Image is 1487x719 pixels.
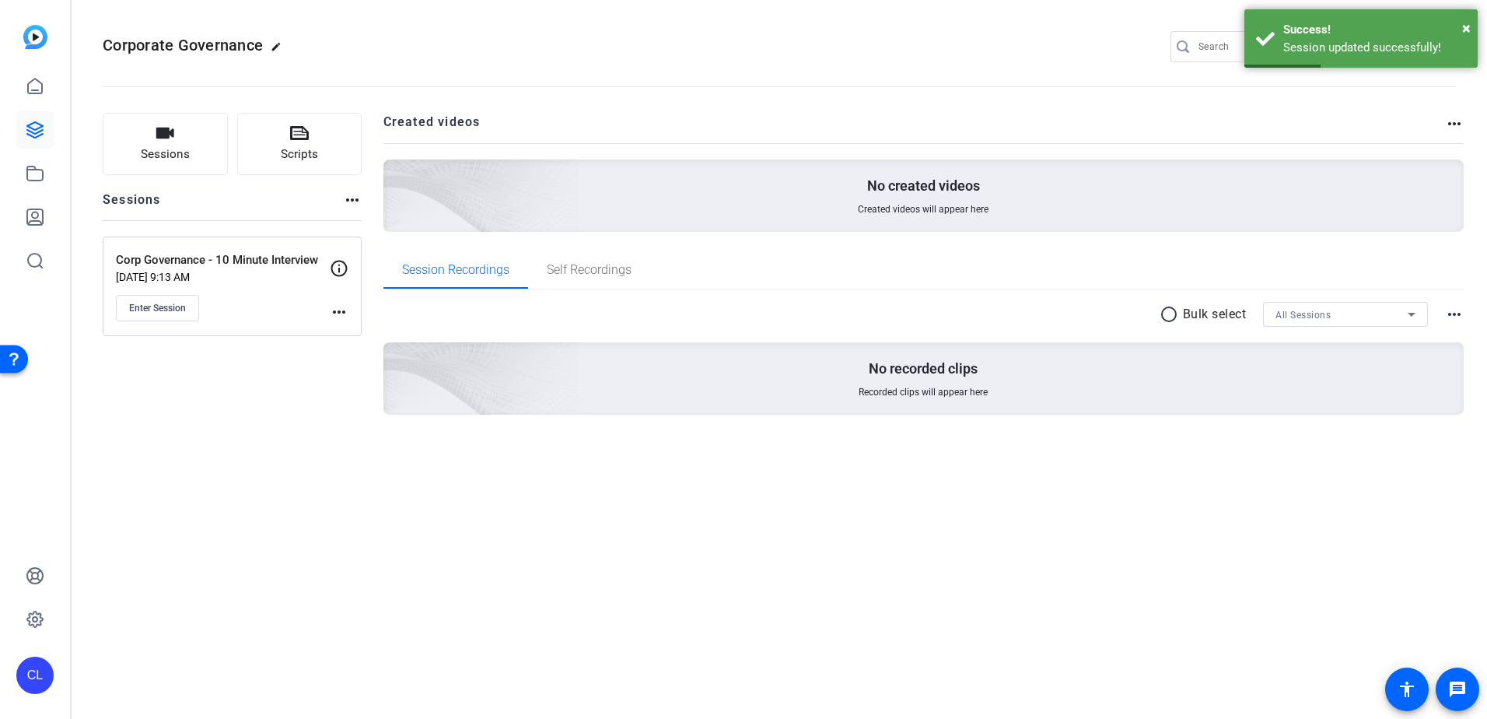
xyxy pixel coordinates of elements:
[23,25,47,49] img: blue-gradient.svg
[103,191,161,220] h2: Sessions
[1398,680,1416,699] mat-icon: accessibility
[1160,305,1183,324] mat-icon: radio_button_unchecked
[547,264,632,276] span: Self Recordings
[402,264,509,276] span: Session Recordings
[209,5,580,343] img: Creted videos background
[16,657,54,694] div: CL
[271,41,289,60] mat-icon: edit
[1448,680,1467,699] mat-icon: message
[1445,305,1464,324] mat-icon: more_horiz
[1462,19,1471,37] span: ×
[1275,310,1331,321] span: All Sessions
[103,36,263,54] span: Corporate Governance
[141,146,190,163] span: Sessions
[330,303,348,321] mat-icon: more_horiz
[343,191,362,209] mat-icon: more_horiz
[859,386,988,398] span: Recorded clips will appear here
[1462,16,1471,40] button: Close
[383,113,1446,143] h2: Created videos
[1445,114,1464,133] mat-icon: more_horiz
[1183,305,1247,324] p: Bulk select
[209,188,580,526] img: embarkstudio-empty-session.png
[116,295,199,321] button: Enter Session
[281,146,318,163] span: Scripts
[116,271,330,283] p: [DATE] 9:13 AM
[103,113,228,175] button: Sessions
[1283,39,1466,57] div: Session updated successfully!
[867,177,980,195] p: No created videos
[858,203,988,216] span: Created videos will appear here
[116,251,330,269] p: Corp Governance - 10 Minute Interview
[237,113,362,175] button: Scripts
[1198,37,1338,56] input: Search
[869,359,978,378] p: No recorded clips
[129,302,186,314] span: Enter Session
[1283,21,1466,39] div: Success!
